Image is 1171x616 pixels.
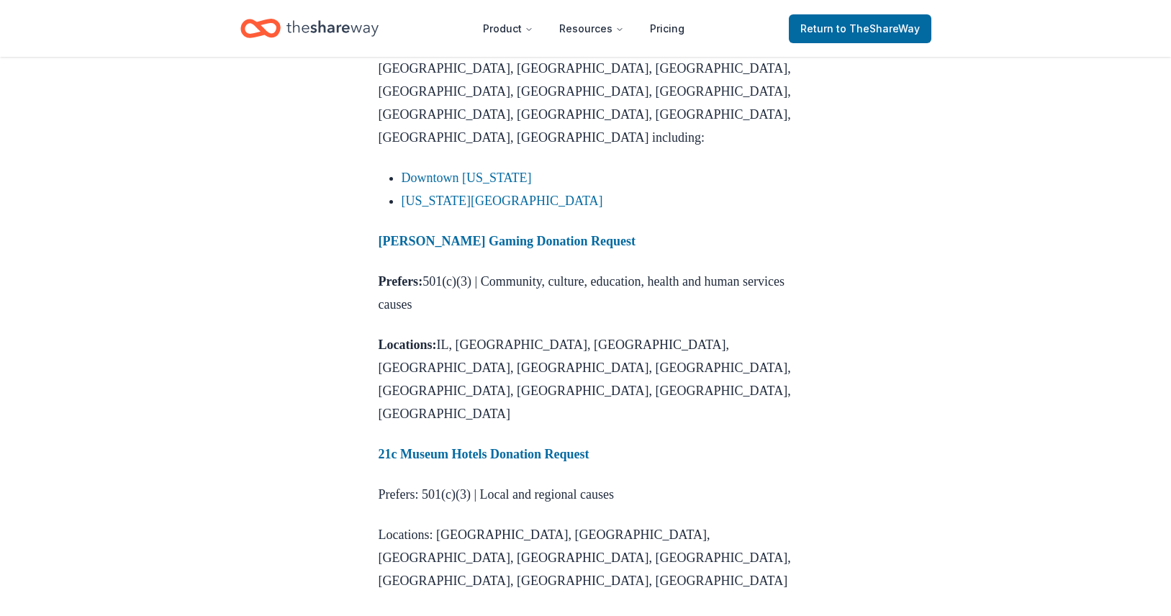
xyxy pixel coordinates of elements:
[379,483,793,506] p: Prefers: 501(c)(3) | Local and regional causes
[379,447,589,461] a: 21c Museum Hotels Donation Request
[800,20,920,37] span: Return
[379,234,636,248] a: [PERSON_NAME] Gaming Donation Request
[240,12,379,45] a: Home
[379,274,423,289] strong: Prefers:
[379,333,793,425] p: IL, [GEOGRAPHIC_DATA], [GEOGRAPHIC_DATA], [GEOGRAPHIC_DATA], [GEOGRAPHIC_DATA], [GEOGRAPHIC_DATA]...
[638,14,696,43] a: Pricing
[379,338,437,352] strong: Locations:
[471,14,545,43] button: Product
[379,523,793,592] p: Locations: [GEOGRAPHIC_DATA], [GEOGRAPHIC_DATA], [GEOGRAPHIC_DATA], [GEOGRAPHIC_DATA], [GEOGRAPHI...
[402,171,532,185] a: Downtown [US_STATE]
[379,270,793,316] p: 501(c)(3) | Community, culture, education, health and human services causes
[471,12,696,45] nav: Main
[836,22,920,35] span: to TheShareWay
[402,194,603,208] a: [US_STATE][GEOGRAPHIC_DATA]
[789,14,931,43] a: Returnto TheShareWay
[548,14,636,43] button: Resources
